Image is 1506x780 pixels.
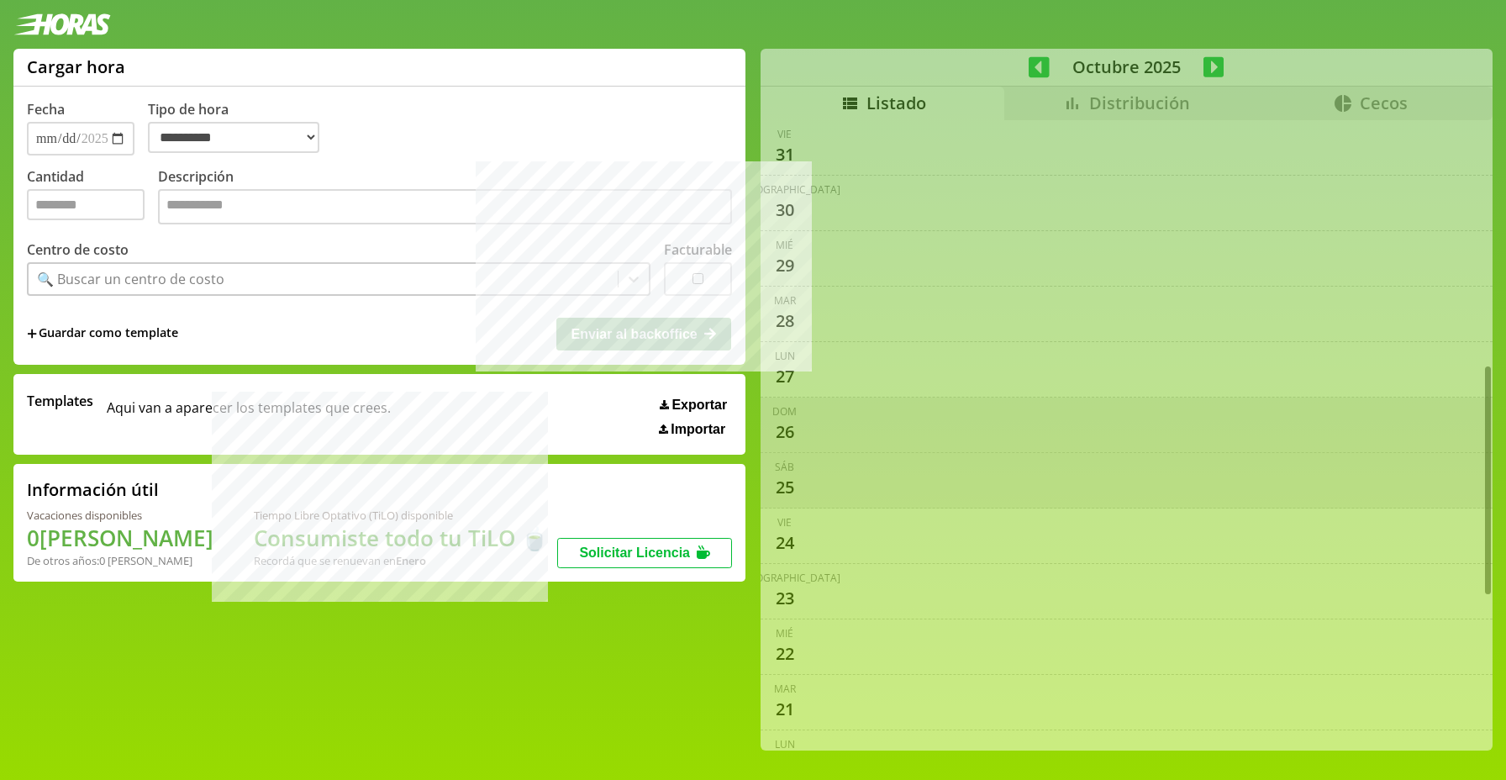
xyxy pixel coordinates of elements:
[27,240,129,259] label: Centro de costo
[27,189,145,220] input: Cantidad
[27,167,158,229] label: Cantidad
[27,55,125,78] h1: Cargar hora
[254,508,548,523] div: Tiempo Libre Optativo (TiLO) disponible
[148,100,333,155] label: Tipo de hora
[158,189,732,224] textarea: Descripción
[27,324,178,343] span: +Guardar como template
[13,13,111,35] img: logotipo
[27,553,213,568] div: De otros años: 0 [PERSON_NAME]
[664,240,732,259] label: Facturable
[27,478,159,501] h2: Información útil
[27,100,65,119] label: Fecha
[148,122,319,153] select: Tipo de hora
[158,167,732,229] label: Descripción
[27,392,93,410] span: Templates
[396,553,426,568] b: Enero
[254,523,548,553] h1: Consumiste todo tu TiLO 🍵
[27,523,213,553] h1: 0 [PERSON_NAME]
[671,422,725,437] span: Importar
[671,398,727,413] span: Exportar
[254,553,548,568] div: Recordá que se renuevan en
[655,397,732,414] button: Exportar
[27,508,213,523] div: Vacaciones disponibles
[107,392,391,437] span: Aqui van a aparecer los templates que crees.
[579,545,690,560] span: Solicitar Licencia
[27,324,37,343] span: +
[37,270,224,288] div: 🔍 Buscar un centro de costo
[557,538,732,568] button: Solicitar Licencia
